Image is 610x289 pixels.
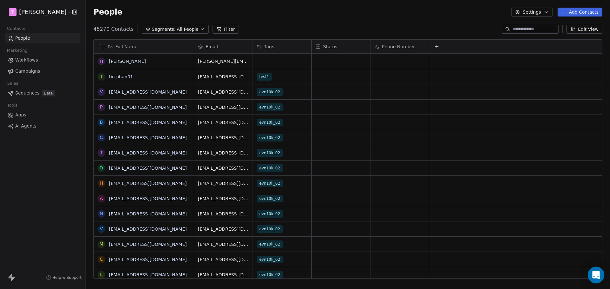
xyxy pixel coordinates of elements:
span: [EMAIL_ADDRESS][DOMAIN_NAME] [198,226,249,232]
div: Email [194,40,253,53]
a: Help & Support [46,275,82,280]
span: Tags [264,43,274,50]
div: b [100,119,103,126]
span: [EMAIL_ADDRESS][DOMAIN_NAME] [198,195,249,202]
a: tin phan01 [109,74,133,79]
a: [EMAIL_ADDRESS][DOMAIN_NAME] [109,135,187,140]
div: c [100,134,103,141]
span: AI Agents [15,123,37,129]
div: v [100,89,103,95]
button: Edit View [566,25,602,34]
span: Sales [4,79,21,88]
button: Filter [213,25,239,34]
span: [PERSON_NAME] [19,8,66,16]
div: grid [94,54,194,279]
div: Phone Number [370,40,429,53]
span: People [15,35,30,42]
span: [EMAIL_ADDRESS][DOMAIN_NAME] [198,104,249,110]
span: [EMAIL_ADDRESS][DOMAIN_NAME] [198,256,249,263]
button: Add Contacts [558,8,602,16]
span: evn10k_02 [257,149,283,157]
span: Phone Number [382,43,415,50]
span: Marketing [4,46,30,55]
button: Settings [511,8,552,16]
span: evn10k_02 [257,88,283,96]
span: evn10k_02 [257,119,283,126]
span: Email [206,43,218,50]
div: H [100,58,103,65]
span: [EMAIL_ADDRESS][DOMAIN_NAME] [198,119,249,126]
a: People [5,33,80,43]
span: T [11,9,14,15]
span: Beta [42,90,55,96]
span: Segments: [152,26,176,33]
a: Apps [5,110,80,120]
a: [EMAIL_ADDRESS][DOMAIN_NAME] [109,181,187,186]
div: Status [312,40,370,53]
a: [EMAIL_ADDRESS][DOMAIN_NAME] [109,272,187,277]
span: evn10k_02 [257,271,283,279]
span: evn10k_02 [257,103,283,111]
span: [EMAIL_ADDRESS][DOMAIN_NAME] [198,211,249,217]
a: AI Agents [5,121,80,131]
div: grid [194,54,603,279]
a: Workflows [5,55,80,65]
span: evn10k_02 [257,164,283,172]
a: [EMAIL_ADDRESS][DOMAIN_NAME] [109,166,187,171]
span: Full Name [115,43,138,50]
div: Open Intercom Messenger [588,267,605,284]
a: [EMAIL_ADDRESS][DOMAIN_NAME] [109,196,187,201]
span: test1 [257,73,272,81]
a: SequencesBeta [5,88,80,98]
div: l [100,271,103,278]
div: Tags [253,40,311,53]
div: n [100,210,103,217]
span: [EMAIL_ADDRESS][DOMAIN_NAME] [198,150,249,156]
div: t [100,73,103,80]
span: Workflows [15,57,38,63]
div: h [100,180,103,187]
span: Campaigns [15,68,40,75]
span: All People [177,26,199,33]
a: [EMAIL_ADDRESS][DOMAIN_NAME] [109,227,187,232]
a: [EMAIL_ADDRESS][DOMAIN_NAME] [109,211,187,216]
div: t [100,149,103,156]
span: Tools [4,101,20,110]
span: evn10k_02 [257,240,283,248]
span: People [93,7,122,17]
span: evn10k_02 [257,256,283,263]
span: evn10k_02 [257,225,283,233]
div: p [100,104,103,110]
span: [EMAIL_ADDRESS][DOMAIN_NAME] [198,74,249,80]
a: Campaigns [5,66,80,76]
span: [PERSON_NAME][EMAIL_ADDRESS][DOMAIN_NAME] [198,58,249,64]
span: Help & Support [52,275,82,280]
span: [EMAIL_ADDRESS][DOMAIN_NAME] [198,89,249,95]
div: a [100,195,103,202]
span: Sequences [15,90,39,96]
span: Apps [15,112,26,118]
div: v [100,226,103,232]
span: [EMAIL_ADDRESS][DOMAIN_NAME] [198,135,249,141]
a: [EMAIL_ADDRESS][DOMAIN_NAME] [109,257,187,262]
button: T[PERSON_NAME] [8,7,68,17]
span: [EMAIL_ADDRESS][DOMAIN_NAME] [198,241,249,247]
div: c [100,256,103,263]
a: [EMAIL_ADDRESS][DOMAIN_NAME] [109,120,187,125]
a: [EMAIL_ADDRESS][DOMAIN_NAME] [109,150,187,155]
span: [EMAIL_ADDRESS][DOMAIN_NAME] [198,165,249,171]
span: Contacts [4,24,28,33]
span: Status [323,43,337,50]
span: [EMAIL_ADDRESS][DOMAIN_NAME] [198,272,249,278]
span: 45270 Contacts [93,25,134,33]
span: [EMAIL_ADDRESS][DOMAIN_NAME] [198,180,249,187]
a: [EMAIL_ADDRESS][DOMAIN_NAME] [109,242,187,247]
a: [PERSON_NAME] [109,59,146,64]
span: evn10k_02 [257,134,283,141]
span: evn10k_02 [257,180,283,187]
a: [EMAIL_ADDRESS][DOMAIN_NAME] [109,89,187,95]
div: d [100,165,103,171]
span: evn10k_02 [257,195,283,202]
span: evn10k_02 [257,210,283,218]
a: [EMAIL_ADDRESS][DOMAIN_NAME] [109,105,187,110]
